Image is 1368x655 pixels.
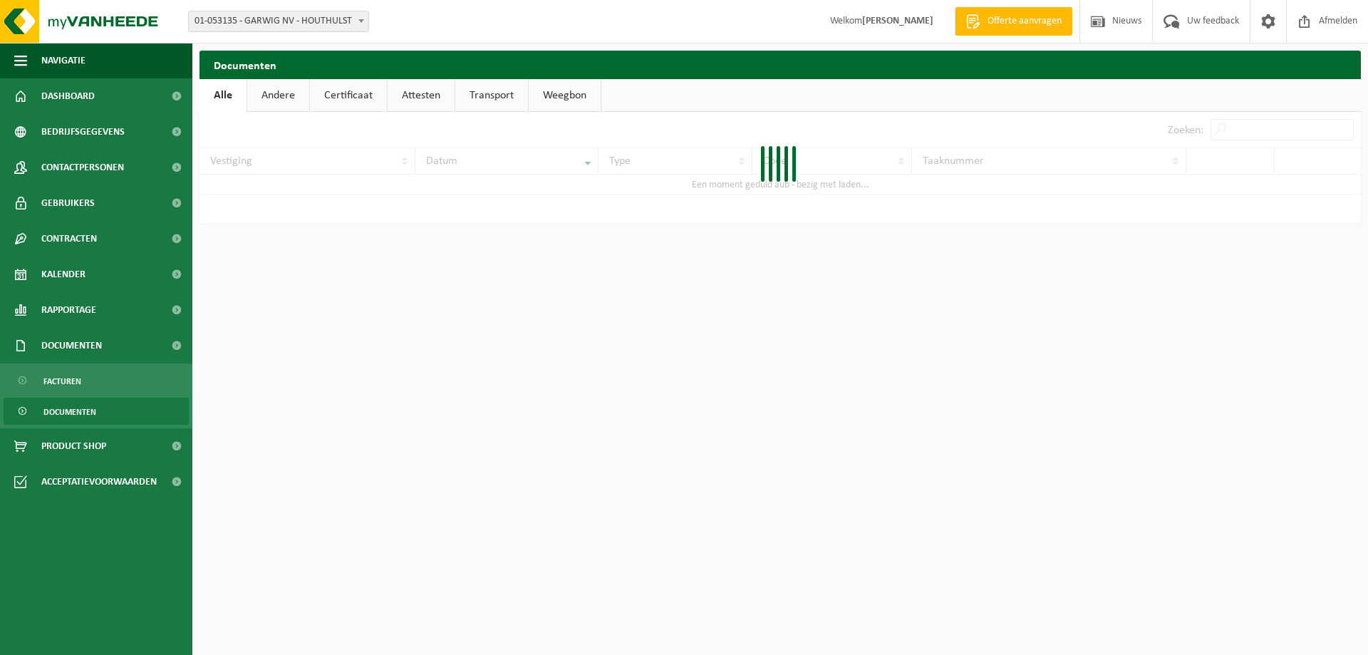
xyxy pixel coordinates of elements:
[41,292,96,328] span: Rapportage
[189,11,368,31] span: 01-053135 - GARWIG NV - HOUTHULST
[41,328,102,363] span: Documenten
[199,51,1361,78] h2: Documenten
[41,257,85,292] span: Kalender
[41,114,125,150] span: Bedrijfsgegevens
[455,79,528,112] a: Transport
[199,79,247,112] a: Alle
[41,185,95,221] span: Gebruikers
[41,43,85,78] span: Navigatie
[310,79,387,112] a: Certificaat
[41,221,97,257] span: Contracten
[41,78,95,114] span: Dashboard
[388,79,455,112] a: Attesten
[43,368,81,395] span: Facturen
[43,398,96,426] span: Documenten
[4,367,189,394] a: Facturen
[984,14,1065,29] span: Offerte aanvragen
[862,16,933,26] strong: [PERSON_NAME]
[529,79,601,112] a: Weegbon
[188,11,369,32] span: 01-053135 - GARWIG NV - HOUTHULST
[41,150,124,185] span: Contactpersonen
[955,7,1072,36] a: Offerte aanvragen
[41,428,106,464] span: Product Shop
[247,79,309,112] a: Andere
[41,464,157,500] span: Acceptatievoorwaarden
[4,398,189,425] a: Documenten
